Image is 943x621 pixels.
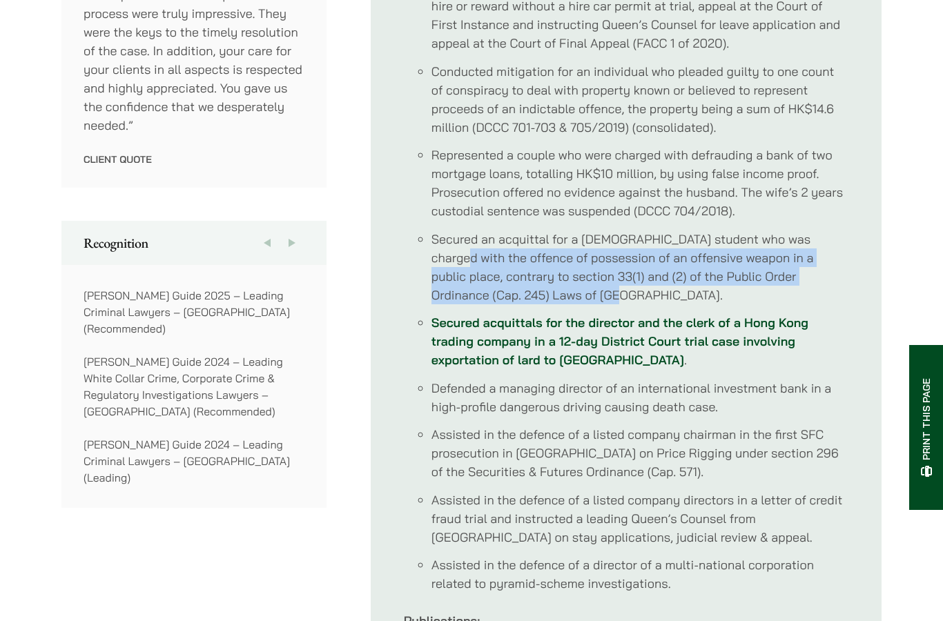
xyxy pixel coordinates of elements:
[84,353,304,420] p: [PERSON_NAME] Guide 2024 – Leading White Collar Crime, Corporate Crime & Regulatory Investigation...
[84,287,304,337] p: [PERSON_NAME] Guide 2025 – Leading Criminal Lawyers – [GEOGRAPHIC_DATA] (Recommended)
[431,146,848,220] li: Represented a couple who were charged with defrauding a bank of two mortgage loans, totalling HK$...
[431,491,848,546] li: Assisted in the defence of a listed company directors in a letter of credit fraud trial and instr...
[431,313,848,369] li: .
[84,153,304,166] p: Client Quote
[280,221,304,265] button: Next
[255,221,280,265] button: Previous
[431,379,848,416] li: Defended a managing director of an international investment bank in a high-profile dangerous driv...
[431,62,848,137] li: Conducted mitigation for an individual who pleaded guilty to one count of conspiracy to deal with...
[431,425,848,481] li: Assisted in the defence of a listed company chairman in the first SFC prosecution in [GEOGRAPHIC_...
[431,230,848,304] li: Secured an acquittal for a [DEMOGRAPHIC_DATA] student who was charged with the offence of possess...
[431,555,848,593] li: Assisted in the defence of a director of a multi-national corporation related to pyramid-scheme i...
[431,315,808,368] a: Secured acquittals for the director and the clerk of a Hong Kong trading company in a 12-day Dist...
[84,235,304,251] h2: Recognition
[84,436,304,486] p: [PERSON_NAME] Guide 2024 – Leading Criminal Lawyers – [GEOGRAPHIC_DATA] (Leading)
